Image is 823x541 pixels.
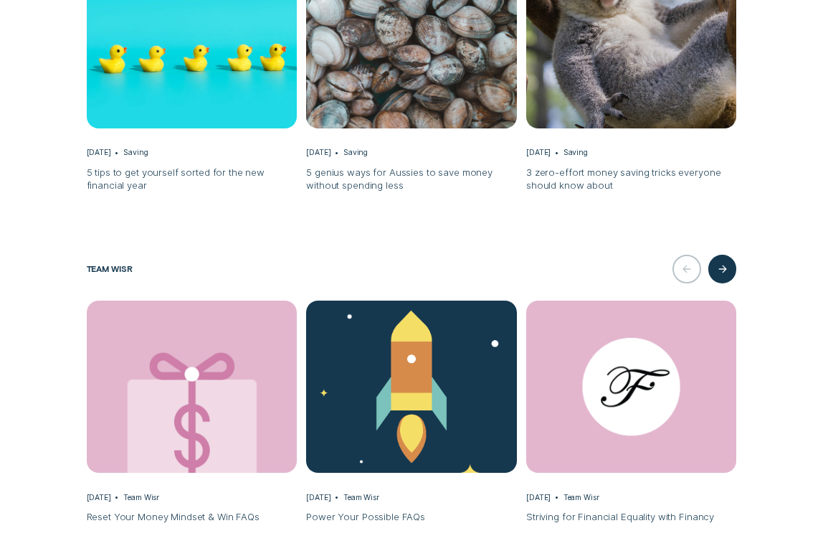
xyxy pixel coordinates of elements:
a: Reset Your Money Mindset & Win FAQs, Mar 06 Team Wisr [87,301,297,524]
div: Saving [343,148,368,157]
div: [DATE] [306,148,330,157]
div: [DATE] [526,148,551,157]
div: Saving [563,148,588,157]
a: Power Your Possible FAQs, May 25 Team Wisr [306,301,516,524]
h3: Reset Your Money Mindset & Win FAQs [87,511,297,524]
div: [DATE] [306,493,330,502]
div: Saving [123,148,148,157]
h3: 5 genius ways for Aussies to save money without spending less [306,166,516,192]
div: [DATE] [526,493,551,502]
h4: Team Wisr [87,264,133,274]
h3: 5 tips to get yourself sorted for the new financial year [87,166,297,192]
a: Striving for Financial Equality with Financy, Mar 06 Team Wisr [526,301,736,524]
div: [DATE] [87,493,111,502]
div: Team Wisr [343,493,379,502]
h3: Striving for Financial Equality with Financy [526,511,736,524]
div: Team Wisr [123,493,159,502]
div: [DATE] [87,148,111,157]
h3: Power Your Possible FAQs [306,511,516,524]
h3: 3 zero-effort money saving tricks everyone should know about [526,166,736,192]
div: Team Wisr [563,493,599,502]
